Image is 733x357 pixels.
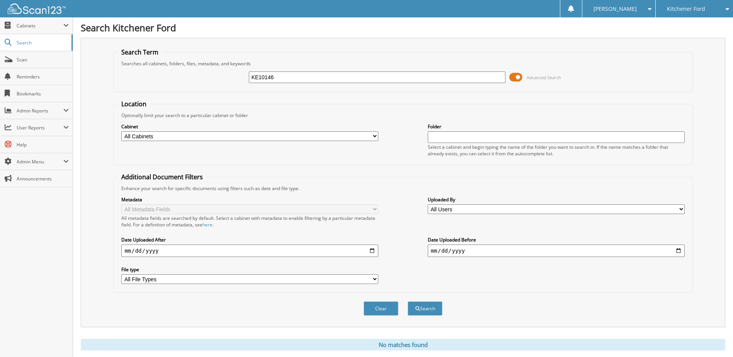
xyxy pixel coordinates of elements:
[364,301,398,316] button: Clear
[117,48,162,56] legend: Search Term
[527,75,561,80] span: Advanced Search
[428,236,685,243] label: Date Uploaded Before
[121,123,378,130] label: Cabinet
[81,339,725,350] div: No matches found
[117,112,688,119] div: Optionally limit your search to a particular cabinet or folder
[121,236,378,243] label: Date Uploaded After
[121,266,378,273] label: File type
[117,60,688,67] div: Searches all cabinets, folders, files, metadata, and keywords
[17,141,69,148] span: Help
[17,175,69,182] span: Announcements
[202,221,213,228] a: here
[667,7,705,11] span: Kitchener Ford
[121,215,378,228] div: All metadata fields are searched by default. Select a cabinet with metadata to enable filtering b...
[121,245,378,257] input: start
[428,144,685,157] div: Select a cabinet and begin typing the name of the folder you want to search in. If the name match...
[121,196,378,203] label: Metadata
[17,73,69,80] span: Reminders
[117,185,688,192] div: Enhance your search for specific documents using filters such as date and file type.
[428,196,685,203] label: Uploaded By
[594,7,637,11] span: [PERSON_NAME]
[117,100,150,108] legend: Location
[17,22,63,29] span: Cabinets
[8,3,66,14] img: scan123-logo-white.svg
[81,21,725,34] h1: Search Kitchener Ford
[17,56,69,63] span: Scan
[17,90,69,97] span: Bookmarks
[428,245,685,257] input: end
[17,107,63,114] span: Admin Reports
[408,301,442,316] button: Search
[17,158,63,165] span: Admin Menu
[428,123,685,130] label: Folder
[17,39,68,46] span: Search
[117,173,207,181] legend: Additional Document Filters
[17,124,63,131] span: User Reports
